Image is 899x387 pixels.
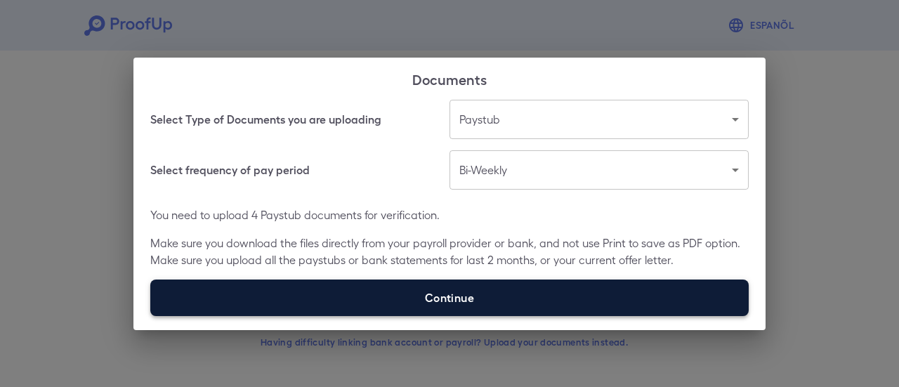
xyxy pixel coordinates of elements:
[150,162,310,178] h6: Select frequency of pay period
[449,150,749,190] div: Bi-Weekly
[150,111,381,128] h6: Select Type of Documents you are uploading
[150,280,749,316] label: Continue
[133,58,766,100] h2: Documents
[150,206,749,223] p: You need to upload 4 Paystub documents for verification.
[449,100,749,139] div: Paystub
[150,235,749,268] p: Make sure you download the files directly from your payroll provider or bank, and not use Print t...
